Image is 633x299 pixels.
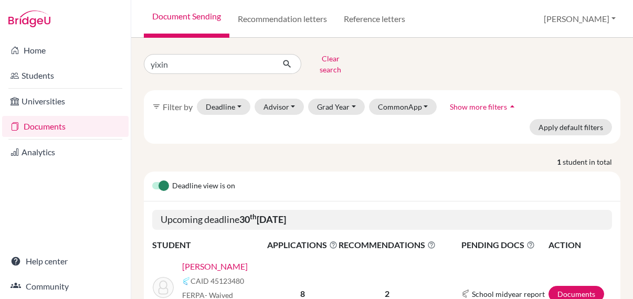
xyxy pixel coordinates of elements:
a: Universities [2,91,129,112]
button: [PERSON_NAME] [539,9,620,29]
a: Analytics [2,142,129,163]
input: Find student by name... [144,54,274,74]
span: Deadline view is on [172,180,235,193]
sup: th [250,212,257,221]
img: Gao, Yixin [153,277,174,298]
button: Advisor [255,99,304,115]
a: Documents [2,116,129,137]
span: RECOMMENDATIONS [339,239,436,251]
button: Grad Year [308,99,365,115]
strong: 1 [557,156,563,167]
i: arrow_drop_up [507,101,518,112]
img: Common App logo [461,290,470,298]
span: student in total [563,156,620,167]
button: CommonApp [369,99,437,115]
img: Bridge-U [8,10,50,27]
th: ACTION [548,238,612,252]
img: Common App logo [182,277,191,285]
span: APPLICATIONS [267,239,337,251]
a: [PERSON_NAME] [182,260,248,273]
a: Home [2,40,129,61]
button: Apply default filters [530,119,612,135]
span: Filter by [163,102,193,112]
button: Deadline [197,99,250,115]
a: Community [2,276,129,297]
i: filter_list [152,102,161,111]
button: Clear search [301,50,360,78]
a: Help center [2,251,129,272]
h5: Upcoming deadline [152,210,612,230]
button: Show more filtersarrow_drop_up [441,99,526,115]
th: STUDENT [152,238,267,252]
b: 30 [DATE] [239,213,286,225]
span: PENDING DOCS [461,239,547,251]
span: Show more filters [450,102,507,111]
a: Students [2,65,129,86]
b: 8 [300,289,305,298]
span: CAID 45123480 [191,275,244,286]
